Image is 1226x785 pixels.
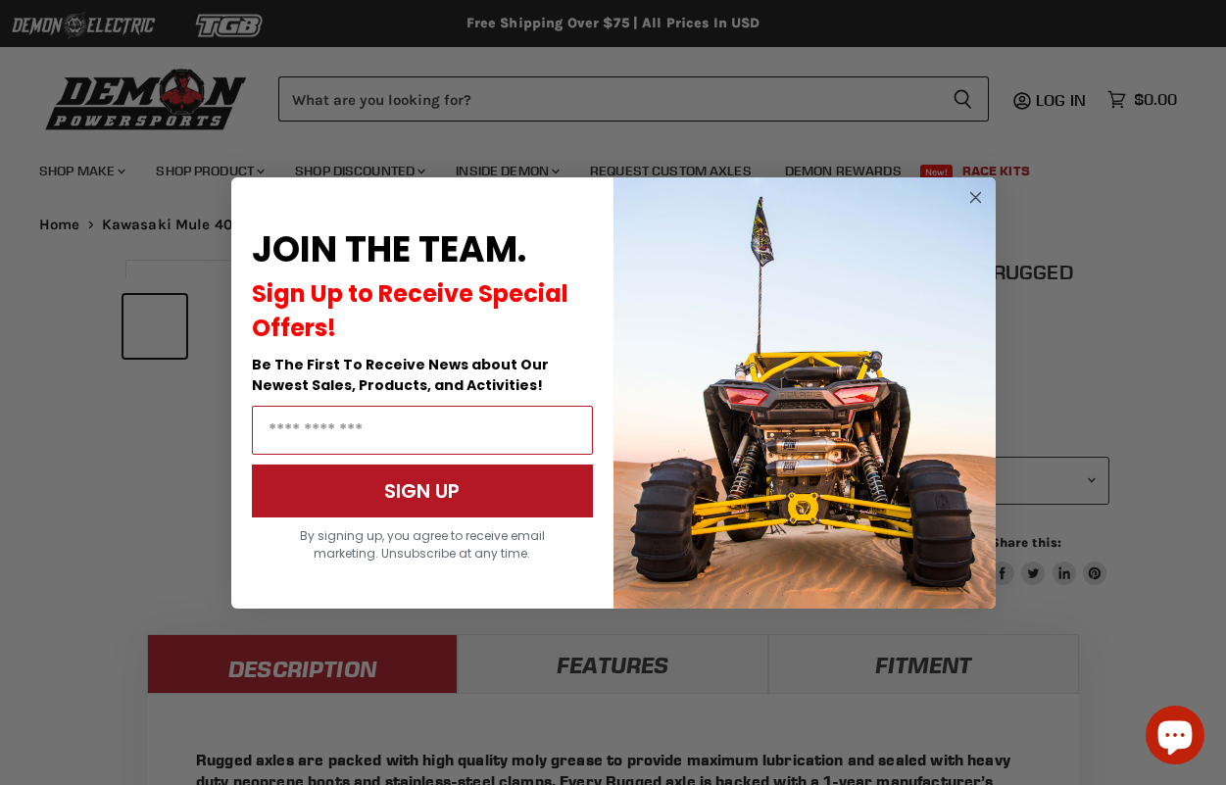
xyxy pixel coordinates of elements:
[613,177,996,609] img: a9095488-b6e7-41ba-879d-588abfab540b.jpeg
[252,224,526,274] span: JOIN THE TEAM.
[1140,706,1210,769] inbox-online-store-chat: Shopify online store chat
[300,527,545,562] span: By signing up, you agree to receive email marketing. Unsubscribe at any time.
[252,465,593,517] button: SIGN UP
[252,277,568,344] span: Sign Up to Receive Special Offers!
[252,406,593,455] input: Email Address
[252,355,549,395] span: Be The First To Receive News about Our Newest Sales, Products, and Activities!
[963,185,988,210] button: Close dialog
